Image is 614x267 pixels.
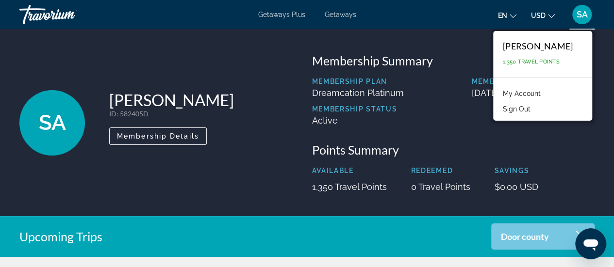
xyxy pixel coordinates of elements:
span: USD [531,12,546,19]
p: : 582405D [109,110,234,118]
p: Door county [501,233,549,241]
span: Membership Details [117,132,199,140]
p: Member Since [472,78,595,85]
span: ID [109,110,116,118]
button: User Menu [569,4,595,25]
p: Active [312,115,404,126]
a: Getaways Plus [258,11,305,18]
button: Sign Out [498,103,535,115]
h2: Upcoming Trips [19,229,102,244]
button: Change currency [531,8,555,22]
p: $0.00 USD [495,182,538,192]
p: Available [312,167,387,174]
span: SA [39,110,66,135]
button: Change language [498,8,516,22]
p: Dreamcation Platinum [312,88,404,98]
p: Redeemed [411,167,470,174]
a: Door county [491,223,595,250]
span: en [498,12,507,19]
a: Membership Details [109,129,207,140]
p: Savings [495,167,538,174]
a: Getaways [325,11,356,18]
p: [DATE] [472,88,595,98]
p: 1,350 Travel Points [312,182,387,192]
h3: Membership Summary [312,53,595,68]
a: My Account [498,87,546,100]
span: 1,350 Travel Points [503,59,560,65]
p: Membership Status [312,105,404,113]
p: 0 Travel Points [411,182,470,192]
h1: [PERSON_NAME] [109,90,234,110]
p: Membership Plan [312,78,404,85]
a: Travorium [19,2,116,27]
iframe: Button to launch messaging window [575,228,606,259]
span: SA [577,10,588,19]
h3: Points Summary [312,142,595,157]
button: Membership Details [109,127,207,145]
div: [PERSON_NAME] [503,41,573,51]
